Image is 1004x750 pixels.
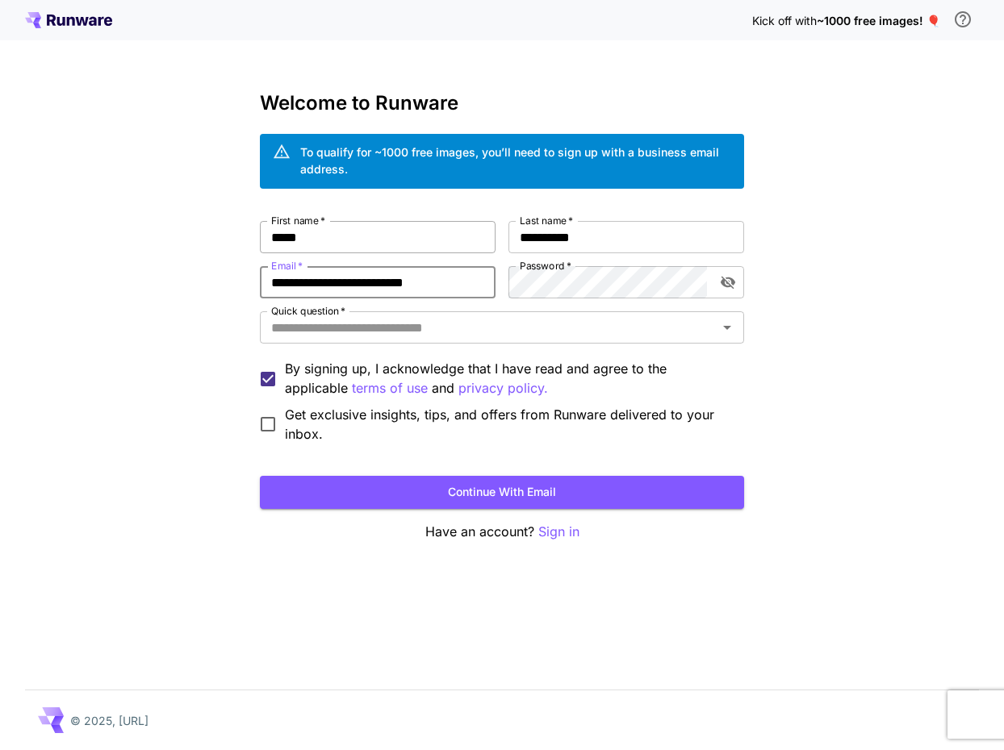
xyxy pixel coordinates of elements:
[458,378,548,398] p: privacy policy.
[520,259,571,273] label: Password
[285,405,731,444] span: Get exclusive insights, tips, and offers from Runware delivered to your inbox.
[817,14,940,27] span: ~1000 free images! 🎈
[260,92,744,115] h3: Welcome to Runware
[260,522,744,542] p: Have an account?
[947,3,979,35] button: In order to qualify for free credit, you need to sign up with a business email address and click ...
[520,214,573,227] label: Last name
[458,378,548,398] button: By signing up, I acknowledge that I have read and agree to the applicable terms of use and
[300,144,731,177] div: To qualify for ~1000 free images, you’ll need to sign up with a business email address.
[260,476,744,509] button: Continue with email
[538,522,579,542] button: Sign in
[271,214,325,227] label: First name
[352,378,428,398] p: terms of use
[752,14,817,27] span: Kick off with
[271,304,345,318] label: Quick question
[352,378,428,398] button: By signing up, I acknowledge that I have read and agree to the applicable and privacy policy.
[713,268,743,297] button: toggle password visibility
[271,259,303,273] label: Email
[70,712,149,729] p: © 2025, [URL]
[716,316,738,339] button: Open
[285,359,731,398] p: By signing up, I acknowledge that I have read and agree to the applicable and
